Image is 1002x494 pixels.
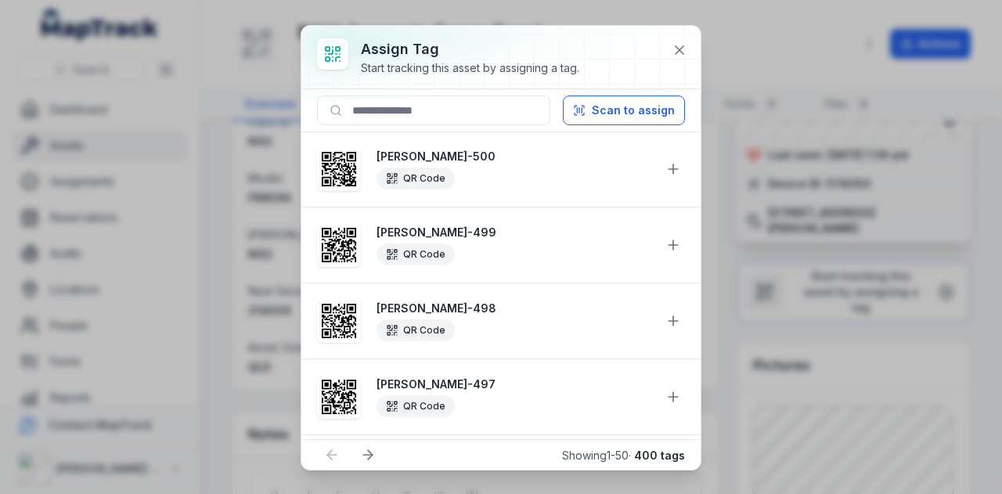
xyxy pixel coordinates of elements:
strong: [PERSON_NAME]-498 [377,301,652,316]
div: Start tracking this asset by assigning a tag. [361,60,579,76]
strong: [PERSON_NAME]-497 [377,377,652,392]
strong: [PERSON_NAME]-500 [377,149,652,164]
h3: Assign tag [361,38,579,60]
div: QR Code [377,395,455,417]
div: QR Code [377,168,455,189]
span: Showing 1 - 50 · [562,449,685,462]
div: QR Code [377,319,455,341]
strong: 400 tags [634,449,685,462]
button: Scan to assign [563,96,685,125]
div: QR Code [377,243,455,265]
strong: [PERSON_NAME]-499 [377,225,652,240]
